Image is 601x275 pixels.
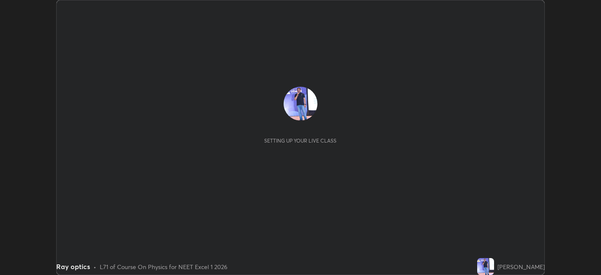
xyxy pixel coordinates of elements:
div: • [93,262,96,271]
div: Ray optics [56,261,90,272]
img: f51fef33667341698825c77594be1dc1.jpg [284,87,317,121]
div: L71 of Course On Physics for NEET Excel 1 2026 [100,262,227,271]
div: [PERSON_NAME] [497,262,545,271]
img: f51fef33667341698825c77594be1dc1.jpg [477,258,494,275]
div: Setting up your live class [264,137,336,144]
